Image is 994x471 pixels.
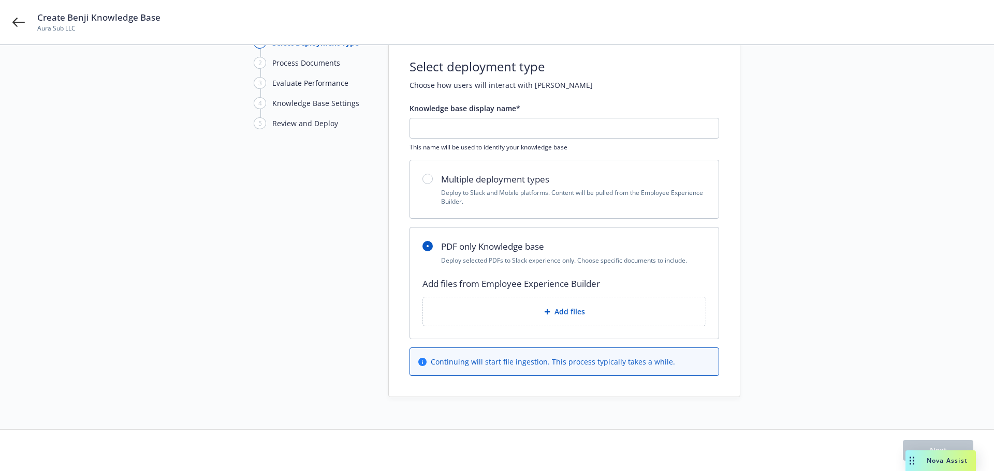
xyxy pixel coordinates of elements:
[272,118,338,129] div: Review and Deploy
[905,450,918,471] div: Drag to move
[254,77,266,89] div: 3
[441,173,706,186] h2: Multiple deployment types
[254,117,266,129] div: 5
[930,445,947,455] span: Next
[410,58,545,75] h1: Select deployment type
[254,57,266,69] div: 2
[927,456,968,465] span: Nova Assist
[903,440,973,461] button: Next
[441,188,706,206] p: Deploy to Slack and Mobile platforms. Content will be pulled from the Employee Experience Builder.
[905,450,976,471] button: Nova Assist
[441,240,706,253] h2: PDF only Knowledge base
[431,356,675,367] span: Continuing will start file ingestion. This process typically takes a while.
[554,306,585,317] span: Add files
[410,80,719,90] h2: Choose how users will interact with [PERSON_NAME]
[272,98,359,109] div: Knowledge Base Settings
[441,256,706,265] p: Deploy selected PDFs to Slack experience only. Choose specific documents to include.
[410,103,520,113] span: Knowledge base display name*
[272,78,348,88] div: Evaluate Performance
[37,11,160,24] span: Create Benji Knowledge Base
[422,277,706,291] h2: Add files from Employee Experience Builder
[254,97,266,109] div: 4
[37,24,160,33] span: Aura Sub LLC
[272,57,340,68] div: Process Documents
[410,143,719,151] span: This name will be used to identify your knowledge base
[422,297,706,326] div: Add files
